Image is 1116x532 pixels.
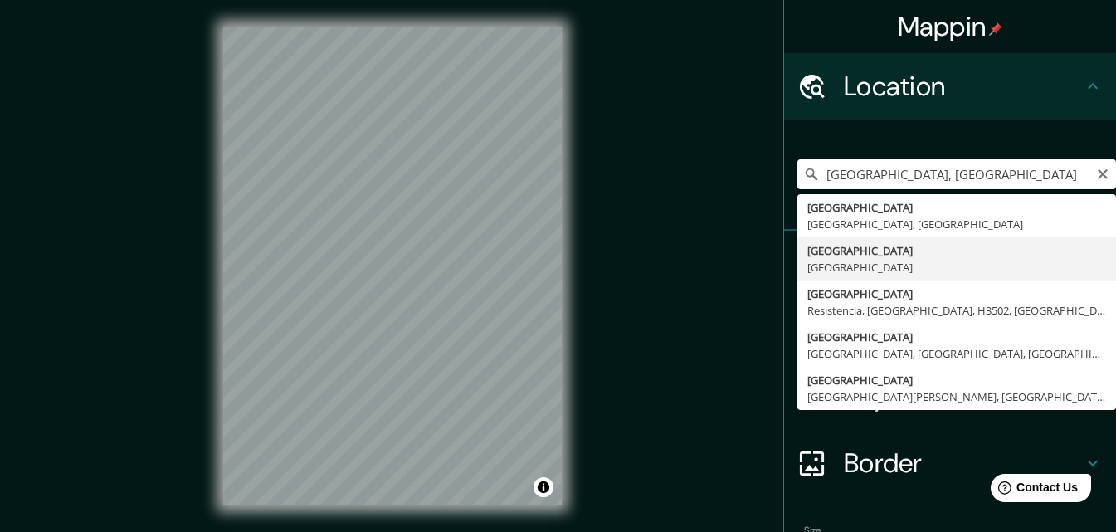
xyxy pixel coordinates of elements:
[807,388,1106,405] div: [GEOGRAPHIC_DATA][PERSON_NAME], [GEOGRAPHIC_DATA], W3403, [GEOGRAPHIC_DATA]
[844,70,1083,103] h4: Location
[807,216,1106,232] div: [GEOGRAPHIC_DATA], [GEOGRAPHIC_DATA]
[807,372,1106,388] div: [GEOGRAPHIC_DATA]
[968,467,1098,514] iframe: Help widget launcher
[807,286,1106,302] div: [GEOGRAPHIC_DATA]
[844,380,1083,413] h4: Layout
[807,329,1106,345] div: [GEOGRAPHIC_DATA]
[807,345,1106,362] div: [GEOGRAPHIC_DATA], [GEOGRAPHIC_DATA], [GEOGRAPHIC_DATA]
[784,297,1116,364] div: Style
[784,231,1116,297] div: Pins
[223,27,562,505] canvas: Map
[807,302,1106,319] div: Resistencia, [GEOGRAPHIC_DATA], H3502, [GEOGRAPHIC_DATA]
[807,242,1106,259] div: [GEOGRAPHIC_DATA]
[1096,165,1109,181] button: Clear
[784,430,1116,496] div: Border
[807,259,1106,276] div: [GEOGRAPHIC_DATA]
[797,159,1116,189] input: Pick your city or area
[898,10,1003,43] h4: Mappin
[844,447,1083,480] h4: Border
[989,22,1002,36] img: pin-icon.png
[784,53,1116,120] div: Location
[784,364,1116,430] div: Layout
[534,477,553,497] button: Toggle attribution
[807,199,1106,216] div: [GEOGRAPHIC_DATA]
